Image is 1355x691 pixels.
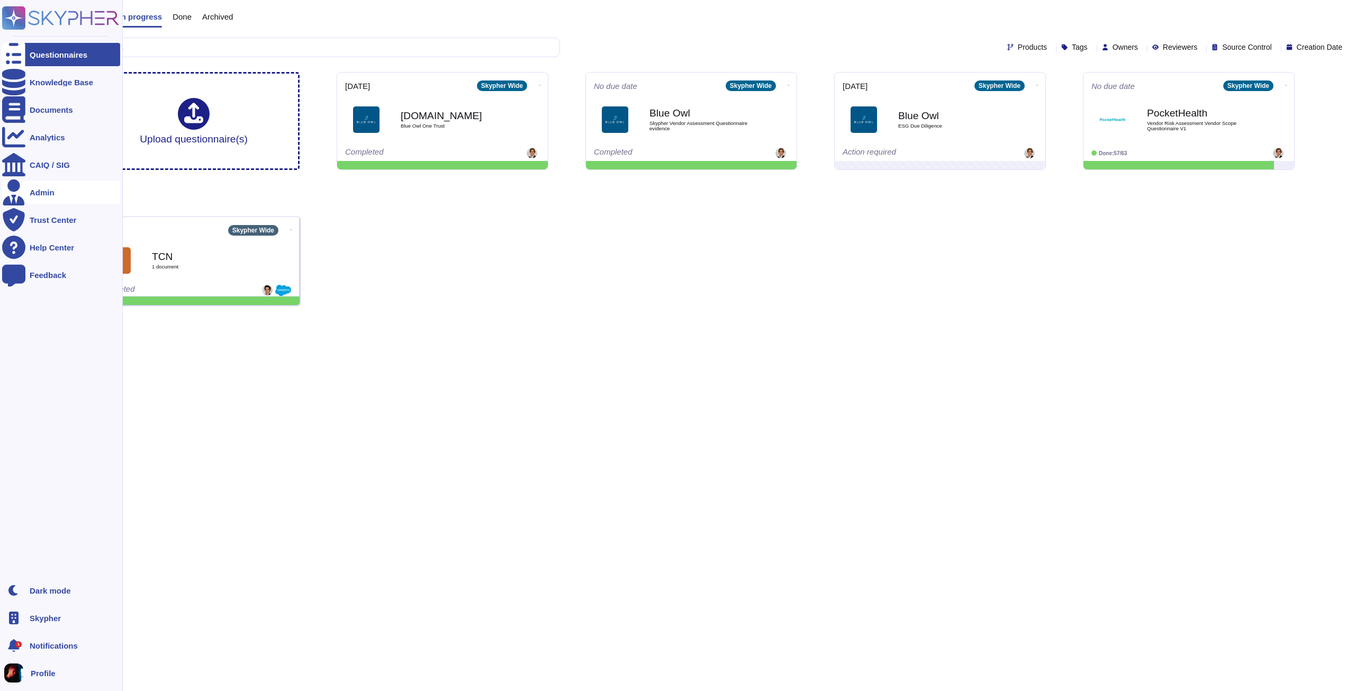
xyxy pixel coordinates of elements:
img: user [775,148,786,158]
span: No due date [1091,82,1135,90]
a: Knowledge Base [2,70,120,94]
a: CAIQ / SIG [2,153,120,176]
div: 1 [15,641,22,648]
span: Archived [202,13,233,21]
span: Source Control [1222,43,1271,51]
span: Reviewers [1163,43,1197,51]
img: Logo [353,106,380,133]
span: Notifications [30,642,78,650]
b: Blue Owl [649,108,755,118]
span: Owners [1113,43,1138,51]
a: Help Center [2,236,120,259]
div: Help Center [30,244,74,252]
a: Questionnaires [2,43,120,66]
span: Skypher [30,614,61,622]
div: CAIQ / SIG [30,161,70,169]
span: Vendor Risk Assessment Vendor Scope Questionnaire V1 [1147,121,1253,131]
img: Logo [602,106,628,133]
div: Knowledge Base [30,78,93,86]
img: user [1273,148,1284,158]
div: Skypher Wide [974,80,1025,91]
a: Analytics [2,125,120,149]
div: Skypher Wide [477,80,527,91]
div: Analytics [30,133,65,141]
img: Created from Salesforce [275,285,291,296]
span: [DATE] [345,82,370,90]
img: Logo [851,106,877,133]
img: user [1024,148,1035,158]
img: Logo [1099,106,1126,133]
div: Skypher Wide [1223,80,1273,91]
span: Done: 57/63 [1099,150,1127,156]
div: Feedback [30,271,66,279]
b: [DOMAIN_NAME] [401,111,507,121]
span: Creation Date [1297,43,1342,51]
span: No due date [594,82,637,90]
b: TCN [152,252,258,262]
span: 1 document [152,264,258,270]
button: user [2,661,31,685]
span: Profile [31,669,56,677]
div: Upload questionnaire(s) [140,98,248,144]
a: Feedback [2,263,120,286]
div: Documents [30,106,73,114]
img: user [262,285,273,295]
div: Action required [843,148,972,158]
img: user [4,663,23,683]
span: In progress [119,13,162,21]
span: Completed [96,284,135,293]
span: Done [173,13,192,21]
b: Blue Owl [898,111,1004,121]
span: ESG Due Diligence [898,123,1004,129]
b: PocketHealth [1147,108,1253,118]
div: Completed [345,148,475,158]
input: Search by keywords [42,38,559,57]
span: Skypher Vendor Assessment Questionnaire evidence [649,121,755,131]
a: Admin [2,181,120,204]
div: Trust Center [30,216,76,224]
a: Documents [2,98,120,121]
div: Admin [30,189,55,196]
span: [DATE] [843,82,868,90]
span: Tags [1072,43,1088,51]
div: Completed [594,148,724,158]
div: Questionnaires [30,51,87,59]
span: Products [1018,43,1047,51]
div: Skypher Wide [726,80,776,91]
div: Skypher Wide [228,225,278,236]
span: Blue Owl One Trust [401,123,507,129]
img: user [527,148,537,158]
a: Trust Center [2,208,120,231]
div: Dark mode [30,587,71,595]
